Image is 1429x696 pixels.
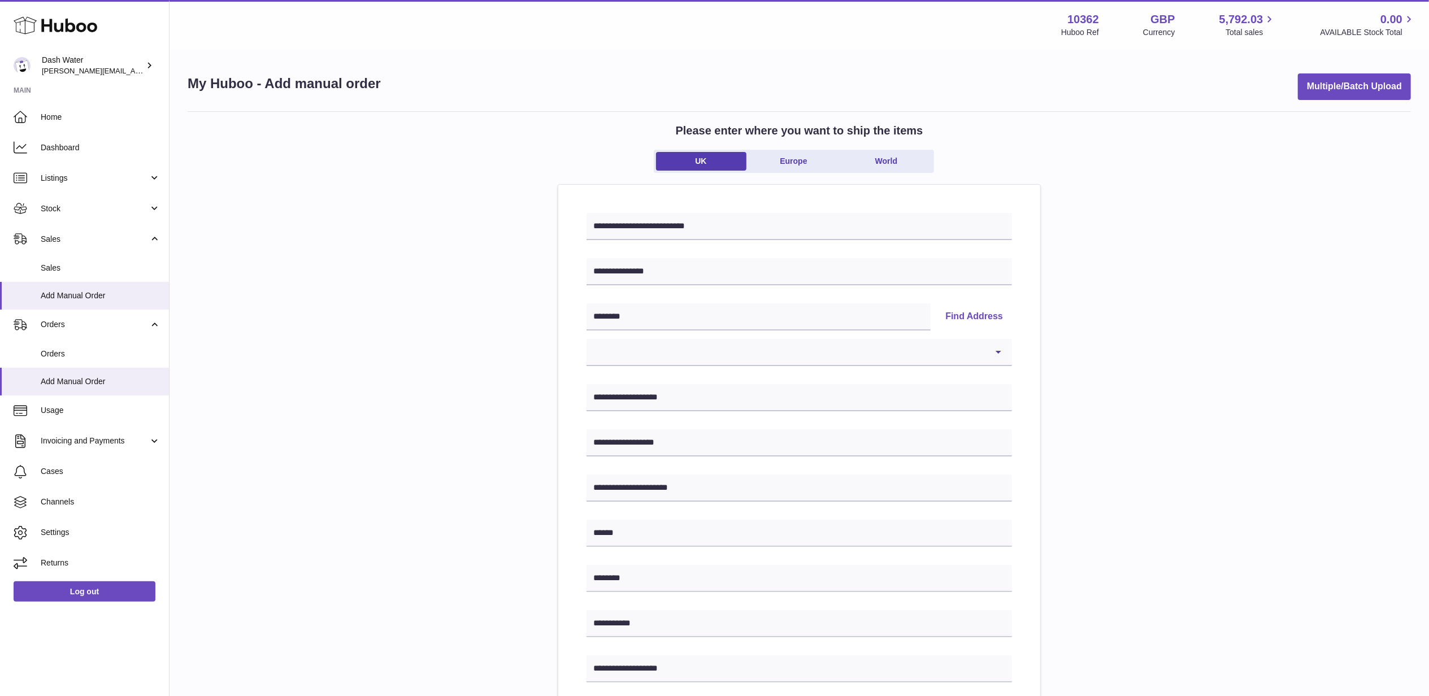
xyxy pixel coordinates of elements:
div: Currency [1143,27,1175,38]
span: Orders [41,349,160,359]
span: Add Manual Order [41,290,160,301]
span: Usage [41,405,160,416]
button: Find Address [936,303,1012,330]
div: Dash Water [42,55,144,76]
span: Cases [41,466,160,477]
span: [PERSON_NAME][EMAIL_ADDRESS][DOMAIN_NAME] [42,66,227,75]
span: 5,792.03 [1219,12,1263,27]
a: 5,792.03 Total sales [1219,12,1276,38]
strong: GBP [1150,12,1175,27]
span: Channels [41,497,160,507]
button: Multiple/Batch Upload [1298,73,1411,100]
img: james@dash-water.com [14,57,31,74]
span: Settings [41,527,160,538]
span: Home [41,112,160,123]
h2: Please enter where you want to ship the items [676,123,923,138]
a: World [841,152,932,171]
h1: My Huboo - Add manual order [188,75,381,93]
span: Sales [41,263,160,273]
span: AVAILABLE Stock Total [1320,27,1415,38]
span: Dashboard [41,142,160,153]
div: Huboo Ref [1061,27,1099,38]
a: 0.00 AVAILABLE Stock Total [1320,12,1415,38]
span: Returns [41,558,160,568]
span: Listings [41,173,149,184]
a: Log out [14,581,155,602]
span: Sales [41,234,149,245]
strong: 10362 [1067,12,1099,27]
span: Total sales [1226,27,1276,38]
span: 0.00 [1380,12,1402,27]
span: Stock [41,203,149,214]
a: Europe [749,152,839,171]
a: UK [656,152,746,171]
span: Add Manual Order [41,376,160,387]
span: Invoicing and Payments [41,436,149,446]
span: Orders [41,319,149,330]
